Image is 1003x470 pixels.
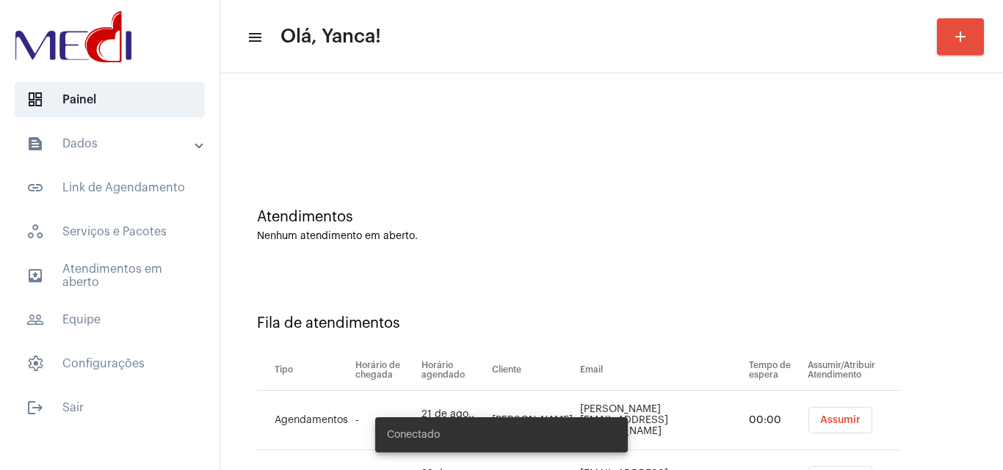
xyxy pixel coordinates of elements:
[280,25,381,48] span: Olá, Yanca!
[418,391,489,450] td: 21 de ago., 08:00
[26,355,44,372] span: sidenav icon
[26,91,44,109] span: sidenav icon
[26,399,44,416] mat-icon: sidenav icon
[745,391,803,450] td: 00:00
[26,311,44,328] mat-icon: sidenav icon
[576,391,745,450] td: [PERSON_NAME][EMAIL_ADDRESS][DOMAIN_NAME]
[808,407,900,433] mat-chip-list: selection
[257,315,966,331] div: Fila de atendimentos
[387,427,440,442] span: Conectado
[15,390,205,425] span: Sair
[745,350,803,391] th: Tempo de espera
[352,350,418,391] th: Horário de chegada
[488,350,576,391] th: Cliente
[418,350,489,391] th: Horário agendado
[488,391,576,450] td: [PERSON_NAME]
[247,29,261,46] mat-icon: sidenav icon
[352,391,418,450] td: -
[9,126,220,161] mat-expansion-panel-header: sidenav iconDados
[26,223,44,240] span: sidenav icon
[26,135,44,153] mat-icon: sidenav icon
[15,82,205,117] span: Painel
[257,350,352,391] th: Tipo
[12,7,135,66] img: d3a1b5fa-500b-b90f-5a1c-719c20e9830b.png
[15,214,205,249] span: Serviços e Pacotes
[26,267,44,284] mat-icon: sidenav icon
[15,346,205,381] span: Configurações
[257,209,966,225] div: Atendimentos
[26,135,196,153] mat-panel-title: Dados
[257,391,352,450] td: Agendamentos
[26,179,44,197] mat-icon: sidenav icon
[808,407,872,433] button: Assumir
[15,170,205,205] span: Link de Agendamento
[576,350,745,391] th: Email
[257,231,966,242] div: Nenhum atendimento em aberto.
[15,258,205,293] span: Atendimentos em aberto
[804,350,900,391] th: Assumir/Atribuir Atendimento
[952,28,969,45] mat-icon: add
[820,415,861,425] span: Assumir
[15,302,205,337] span: Equipe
